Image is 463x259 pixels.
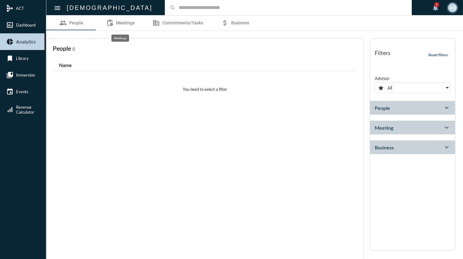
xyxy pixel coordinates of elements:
[211,15,260,30] a: Business
[67,3,152,13] h2: [DEMOGRAPHIC_DATA]
[375,144,394,150] h2: Business
[152,19,160,27] mat-icon: corporate_fare
[53,45,73,52] h2: People
[443,104,450,111] mat-icon: expand_more
[68,87,342,92] p: You need to select a filter
[16,6,24,11] span: ACT
[375,125,393,131] h2: Meeting
[6,106,14,113] mat-icon: signal_cellular_alt
[59,62,72,68] p: Name
[432,4,439,11] mat-icon: notifications
[16,56,29,61] span: Library
[59,19,67,27] mat-icon: group
[145,15,211,30] a: Commitments/Tasks
[16,23,35,27] span: Dashboard
[6,21,14,29] mat-icon: insert_chart_outlined
[221,19,229,27] mat-icon: attach_money
[51,2,64,14] button: Toggle sidenav
[6,55,14,62] mat-icon: bookmark
[16,89,28,94] span: Events
[162,20,203,25] span: Commitments/Tasks
[6,88,14,95] mat-icon: event
[6,71,14,79] mat-icon: collections_bookmark
[16,73,35,77] span: Immersion
[116,20,135,25] span: Meetings
[16,105,34,115] span: Revenue Calculator
[6,5,14,12] mat-icon: mediation
[434,2,439,7] div: 1
[46,15,96,30] a: People
[54,4,61,12] mat-icon: Side nav toggle icon
[106,19,114,27] mat-icon: pending_actions
[6,38,14,45] mat-icon: pie_chart
[375,49,390,56] h2: Filters
[443,124,450,131] mat-icon: expand_more
[375,76,390,81] p: Advisor
[231,20,249,25] span: Business
[169,5,176,11] mat-icon: search
[387,86,392,90] span: All
[375,105,390,111] h2: People
[443,144,450,151] mat-icon: expand_more
[16,39,36,44] span: Analytics
[96,15,145,30] a: Meetings
[69,20,83,25] span: People
[111,35,129,42] div: Meetings
[448,3,457,12] div: AM
[73,47,75,52] span: 0
[426,52,450,57] button: Reset filters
